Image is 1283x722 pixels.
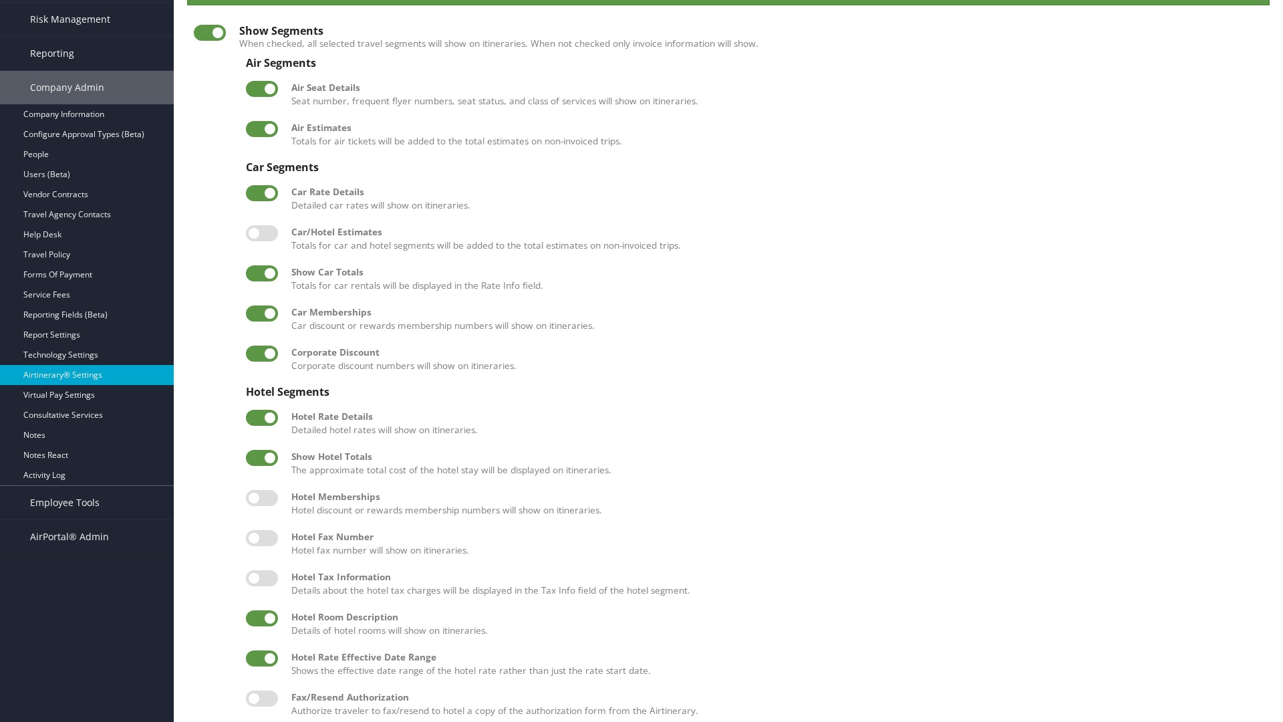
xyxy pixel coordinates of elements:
[291,530,1256,558] label: Hotel fax number will show on itineraries.
[291,650,1256,678] label: Shows the effective date range of the hotel rate rather than just the rate start date.
[291,306,1256,319] div: Car Memberships
[291,346,1256,359] div: Corporate Discount
[239,37,1263,50] label: When checked, all selected travel segments will show on itineraries. When not checked only invoic...
[291,265,1256,293] label: Totals for car rentals will be displayed in the Rate Info field.
[291,185,1256,199] div: Car Rate Details
[291,570,1256,598] label: Details about the hotel tax charges will be displayed in the Tax Info field of the hotel segment.
[291,225,1256,239] div: Car/Hotel Estimates
[30,486,100,519] span: Employee Tools
[30,37,74,70] span: Reporting
[246,386,1256,398] div: Hotel Segments
[291,265,1256,279] div: Show Car Totals
[30,71,104,104] span: Company Admin
[291,610,1256,624] div: Hotel Room Description
[291,81,1256,108] label: Seat number, frequent flyer numbers, seat status, and class of services will show on itineraries.
[30,3,110,36] span: Risk Management
[291,691,1256,704] div: Fax/Resend Authorization
[246,57,1256,69] div: Air Segments
[291,490,1256,503] div: Hotel Memberships
[291,450,1256,477] label: The approximate total cost of the hotel stay will be displayed on itineraries.
[239,25,1263,37] div: Show Segments
[30,520,109,554] span: AirPortal® Admin
[291,490,1256,517] label: Hotel discount or rewards membership numbers will show on itineraries.
[291,450,1256,463] div: Show Hotel Totals
[291,530,1256,544] div: Hotel Fax Number
[291,610,1256,638] label: Details of hotel rooms will show on itineraries.
[291,185,1256,213] label: Detailed car rates will show on itineraries.
[291,410,1256,423] div: Hotel Rate Details
[291,121,1256,134] div: Air Estimates
[291,306,1256,333] label: Car discount or rewards membership numbers will show on itineraries.
[291,650,1256,664] div: Hotel Rate Effective Date Range
[291,346,1256,373] label: Corporate discount numbers will show on itineraries.
[246,161,1256,173] div: Car Segments
[291,225,1256,253] label: Totals for car and hotel segments will be added to the total estimates on non-invoiced trips.
[291,570,1256,584] div: Hotel Tax Information
[291,691,1256,718] label: Authorize traveler to fax/resend to hotel a copy of the authorization form from the Airtinerary.
[291,81,1256,94] div: Air Seat Details
[291,121,1256,148] label: Totals for air tickets will be added to the total estimates on non-invoiced trips.
[291,410,1256,437] label: Detailed hotel rates will show on itineraries.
